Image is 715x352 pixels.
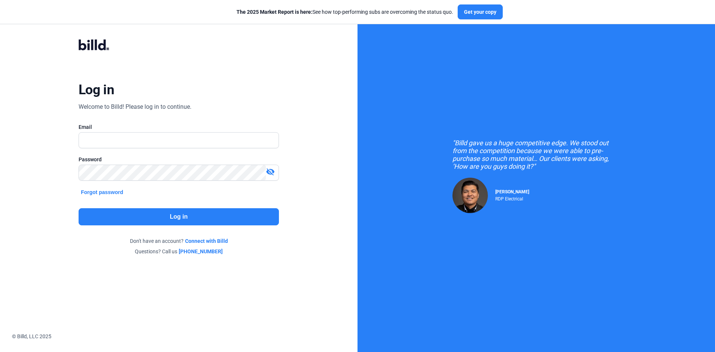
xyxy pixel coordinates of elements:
span: The 2025 Market Report is here: [236,9,312,15]
span: [PERSON_NAME] [495,189,529,194]
a: [PHONE_NUMBER] [179,248,223,255]
div: Welcome to Billd! Please log in to continue. [79,102,191,111]
div: RDP Electrical [495,194,529,202]
div: See how top-performing subs are overcoming the status quo. [236,8,453,16]
div: Email [79,123,279,131]
mat-icon: visibility_off [266,167,275,176]
img: Raul Pacheco [452,178,488,213]
div: Log in [79,82,114,98]
button: Get your copy [458,4,503,19]
div: "Billd gave us a huge competitive edge. We stood out from the competition because we were able to... [452,139,620,170]
a: Connect with Billd [185,237,228,245]
button: Forgot password [79,188,125,196]
div: Don't have an account? [79,237,279,245]
div: Password [79,156,279,163]
div: Questions? Call us [79,248,279,255]
button: Log in [79,208,279,225]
